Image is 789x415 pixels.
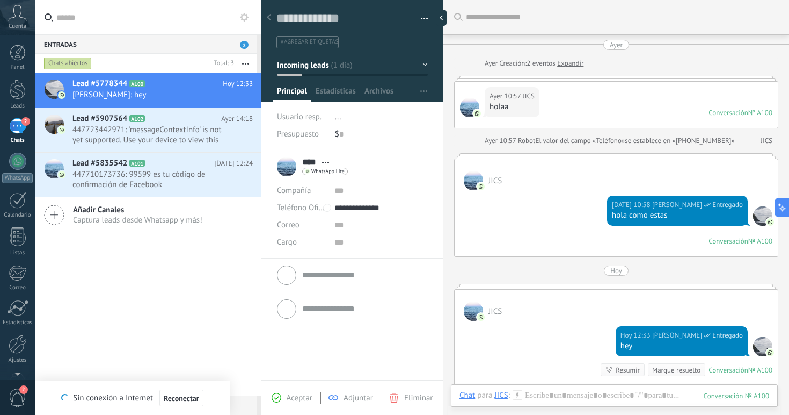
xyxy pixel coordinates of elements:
div: Creación: [485,58,583,69]
span: JICS [488,306,502,317]
span: Aceptar [287,393,312,403]
span: Estadísticas [316,86,356,102]
span: Presupuesto [277,129,319,139]
span: 2 [21,117,30,126]
span: Captura leads desde Whatsapp y más! [73,215,202,225]
div: [DATE] 10:58 [612,199,652,210]
span: WhatsApp Lite [311,169,345,174]
span: Eliminar [404,393,433,403]
span: jose covarrubias (Sales Office) [652,199,702,210]
div: № A100 [748,366,772,375]
div: hey [620,341,743,352]
span: JICS [488,176,502,186]
span: #agregar etiquetas [281,38,338,46]
div: holaa [490,102,535,112]
a: Expandir [557,58,583,69]
div: Conversación [708,237,748,246]
div: $ [335,126,428,143]
div: № A100 [748,108,772,117]
div: Ajustes [2,357,33,364]
img: com.amocrm.amocrmwa.svg [477,313,485,321]
span: JICS [460,98,479,117]
span: 447723442971: 'messageContextInfo' is not yet supported. Use your device to view this message. [72,125,232,145]
div: Ocultar [436,10,447,26]
button: Teléfono Oficina [277,199,326,217]
span: 447710173736: 99599 es tu código de confirmación de Facebook [72,169,232,190]
div: Ayer [610,40,623,50]
span: Correo [277,220,299,230]
img: com.amocrm.amocrmwa.svg [766,349,774,356]
span: Añadir Canales [73,205,202,215]
span: Lead #5907564 [72,113,127,124]
a: JICS [761,135,772,146]
button: Correo [277,217,299,234]
span: se establece en «[PHONE_NUMBER]» [625,135,735,146]
span: A100 [129,80,145,87]
span: Lead #5835542 [72,158,127,169]
span: Cuenta [9,23,26,30]
div: Conversación [708,366,748,375]
span: El valor del campo «Teléfono» [535,135,625,146]
span: [DATE] 12:24 [214,158,253,169]
div: Chats abiertos [44,57,92,70]
div: Ayer [485,58,499,69]
span: Teléfono Oficina [277,203,333,213]
span: Principal [277,86,307,102]
span: : [508,390,510,401]
span: [PERSON_NAME]: hey [72,90,232,100]
span: Ayer 14:18 [221,113,253,124]
div: Panel [2,64,33,71]
div: № A100 [748,237,772,246]
span: JICS [464,171,483,190]
div: Correo [2,284,33,291]
span: Lead #5778344 [72,78,127,89]
span: para [477,390,492,401]
span: Reconectar [164,395,199,402]
div: Estadísticas [2,319,33,326]
div: 100 [704,391,769,400]
div: Sin conexión a Internet [61,389,203,407]
span: Usuario resp. [277,112,322,122]
div: Leads [2,103,33,110]
div: Presupuesto [277,126,327,143]
img: com.amocrm.amocrmwa.svg [58,91,65,99]
span: 2 eventos [527,58,555,69]
span: ... [335,112,341,122]
img: com.amocrm.amocrmwa.svg [58,171,65,178]
span: A102 [129,115,145,122]
div: Ayer 10:57 [490,91,523,102]
span: Entregado [712,199,743,210]
span: Hoy 12:33 [223,78,253,89]
img: com.amocrm.amocrmwa.svg [58,126,65,134]
span: 2 [240,41,249,49]
div: Cargo [277,234,326,251]
a: Lead #5835542 A101 [DATE] 12:24 447710173736: 99599 es tu código de confirmación de Facebook [35,153,261,197]
div: Marque resuelto [652,365,700,375]
div: WhatsApp [2,173,33,183]
div: hola como estas [612,210,743,221]
span: Archivos [364,86,393,102]
div: Usuario resp. [277,109,327,126]
span: A101 [129,160,145,167]
span: JICS [464,302,483,321]
div: Conversación [708,108,748,117]
span: jose covarrubias [753,206,772,226]
div: JICS [494,390,508,400]
a: Lead #5778344 A100 Hoy 12:33 [PERSON_NAME]: hey [35,73,261,108]
div: Chats [2,137,33,144]
img: com.amocrm.amocrmwa.svg [766,218,774,226]
span: jose covarrubias [753,337,772,356]
div: Resumir [616,365,640,375]
a: Lead #5907564 A102 Ayer 14:18 447723442971: 'messageContextInfo' is not yet supported. Use your d... [35,108,261,152]
span: jose covarrubias (Sales Office) [652,330,702,341]
span: Entregado [712,330,743,341]
div: Hoy 12:33 [620,330,652,341]
div: Ayer 10:57 [485,135,518,146]
span: Cargo [277,238,297,246]
img: com.amocrm.amocrmwa.svg [473,110,481,117]
div: Calendario [2,212,33,219]
div: Total: 3 [210,58,234,69]
img: com.amocrm.amocrmwa.svg [477,183,485,190]
div: Entradas [35,34,257,54]
span: JICS [523,91,535,102]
